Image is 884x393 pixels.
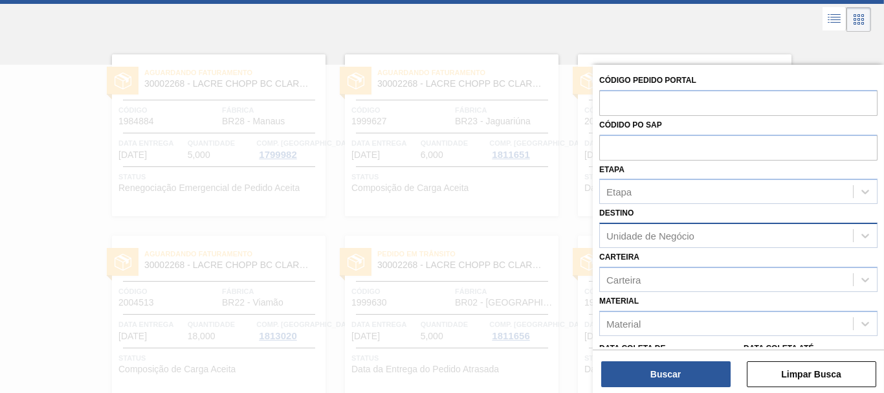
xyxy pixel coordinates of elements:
div: Etapa [606,186,632,197]
label: Etapa [599,165,624,174]
div: Visão em Lista [823,7,846,32]
label: Destino [599,208,634,218]
div: Carteira [606,274,641,285]
div: Material [606,318,641,329]
a: statusPedido em Trânsito30002268 - LACRE CHOPP BC CLARO AF IN65Código2004311FábricaBR05 - CuiabáD... [558,54,791,216]
label: Data coleta até [744,344,813,353]
label: Código Pedido Portal [599,76,696,85]
label: Data coleta de [599,344,665,353]
a: statusAguardando Faturamento30002268 - LACRE CHOPP BC CLARO AF IN65Código1999627FábricaBR23 - Jag... [326,54,558,216]
label: Material [599,297,639,306]
div: Visão em Cards [846,7,871,32]
label: Códido PO SAP [599,120,662,129]
a: statusAguardando Faturamento30002268 - LACRE CHOPP BC CLARO AF IN65Código1984884FábricaBR28 - Man... [93,54,326,216]
label: Carteira [599,253,639,262]
div: Unidade de Negócio [606,230,694,241]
